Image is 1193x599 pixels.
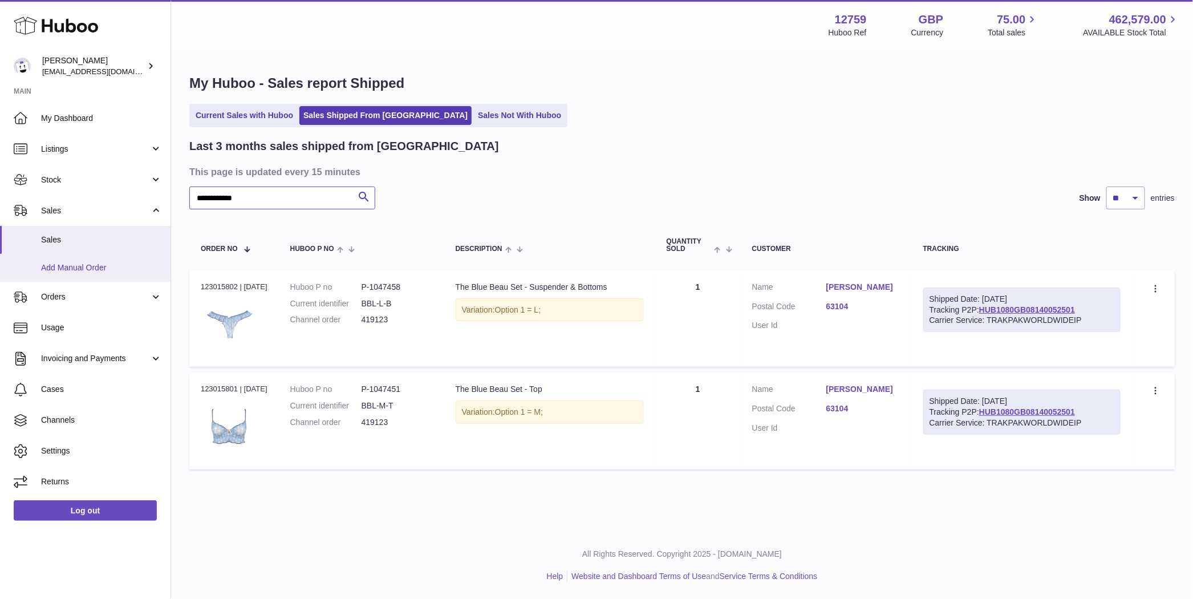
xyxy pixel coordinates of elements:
[930,294,1114,305] div: Shipped Date: [DATE]
[189,139,499,154] h2: Last 3 months sales shipped from [GEOGRAPHIC_DATA]
[362,314,433,325] dd: 419123
[474,106,565,125] a: Sales Not With Huboo
[201,384,267,394] div: 123015801 | [DATE]
[667,238,712,253] span: Quantity Sold
[41,113,162,124] span: My Dashboard
[752,423,826,434] dt: User Id
[299,106,472,125] a: Sales Shipped From [GEOGRAPHIC_DATA]
[930,396,1114,407] div: Shipped Date: [DATE]
[752,403,826,417] dt: Postal Code
[1083,12,1179,38] a: 462,579.00 AVAILABLE Stock Total
[547,572,563,581] a: Help
[42,55,145,77] div: [PERSON_NAME]
[919,12,943,27] strong: GBP
[290,384,362,395] dt: Huboo P no
[456,245,502,253] span: Description
[290,400,362,411] dt: Current identifier
[14,58,31,75] img: sofiapanwar@unndr.com
[201,296,258,353] img: 127591749565199.png
[1109,12,1166,27] span: 462,579.00
[988,27,1038,38] span: Total sales
[41,292,150,302] span: Orders
[189,165,1172,178] h3: This page is updated every 15 minutes
[189,74,1175,92] h1: My Huboo - Sales report Shipped
[42,67,168,76] span: [EMAIL_ADDRESS][DOMAIN_NAME]
[180,549,1184,560] p: All Rights Reserved. Copyright 2025 - [DOMAIN_NAME]
[41,476,162,487] span: Returns
[923,390,1121,435] div: Tracking P2P:
[752,320,826,331] dt: User Id
[41,234,162,245] span: Sales
[826,282,900,293] a: [PERSON_NAME]
[752,282,826,296] dt: Name
[201,282,267,292] div: 123015802 | [DATE]
[14,500,157,521] a: Log out
[752,301,826,315] dt: Postal Code
[826,403,900,414] a: 63104
[826,384,900,395] a: [PERSON_NAME]
[41,322,162,333] span: Usage
[923,245,1121,253] div: Tracking
[41,144,150,155] span: Listings
[1151,193,1175,204] span: entries
[979,305,1075,314] a: HUB1080GB08140052501
[41,205,150,216] span: Sales
[835,12,867,27] strong: 12759
[362,298,433,309] dd: BBL-L-B
[826,301,900,312] a: 63104
[290,417,362,428] dt: Channel order
[495,407,543,416] span: Option 1 = M;
[495,305,541,314] span: Option 1 = L;
[456,298,644,322] div: Variation:
[290,282,362,293] dt: Huboo P no
[752,384,826,398] dt: Name
[201,398,258,455] img: 127591749564864.png
[362,384,433,395] dd: P-1047451
[1080,193,1101,204] label: Show
[911,27,944,38] div: Currency
[192,106,297,125] a: Current Sales with Huboo
[988,12,1038,38] a: 75.00 Total sales
[979,407,1075,416] a: HUB1080GB08140052501
[923,288,1121,333] div: Tracking P2P:
[1083,27,1179,38] span: AVAILABLE Stock Total
[41,353,150,364] span: Invoicing and Payments
[41,262,162,273] span: Add Manual Order
[201,245,238,253] span: Order No
[930,315,1114,326] div: Carrier Service: TRAKPAKWORLDWIDEIP
[290,298,362,309] dt: Current identifier
[752,245,900,253] div: Customer
[41,415,162,426] span: Channels
[41,384,162,395] span: Cases
[41,446,162,456] span: Settings
[290,314,362,325] dt: Channel order
[41,175,150,185] span: Stock
[720,572,818,581] a: Service Terms & Conditions
[829,27,867,38] div: Huboo Ref
[655,270,741,367] td: 1
[456,282,644,293] div: The Blue Beau Set - Suspender & Bottoms
[456,384,644,395] div: The Blue Beau Set - Top
[456,400,644,424] div: Variation:
[362,400,433,411] dd: BBL-M-T
[930,418,1114,428] div: Carrier Service: TRAKPAKWORLDWIDEIP
[290,245,334,253] span: Huboo P no
[571,572,706,581] a: Website and Dashboard Terms of Use
[362,282,433,293] dd: P-1047458
[997,12,1025,27] span: 75.00
[655,373,741,469] td: 1
[567,571,817,582] li: and
[362,417,433,428] dd: 419123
